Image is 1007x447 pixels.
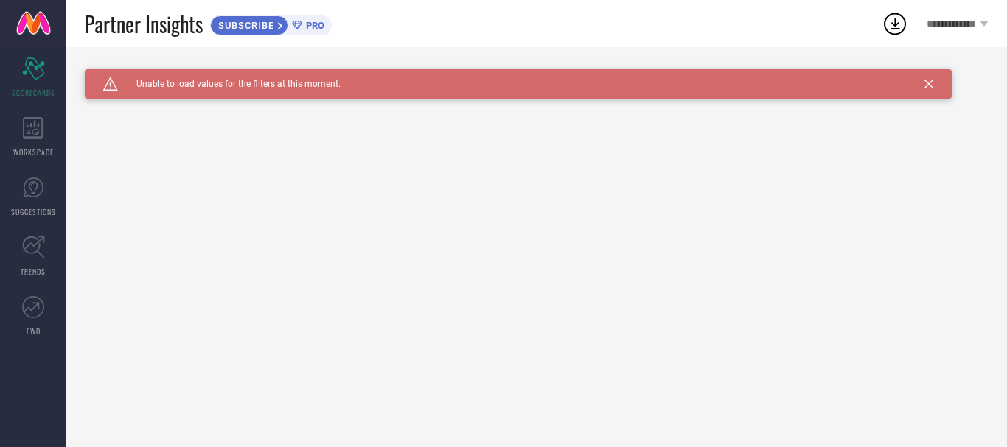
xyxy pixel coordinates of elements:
div: Open download list [882,10,908,37]
span: SCORECARDS [12,87,55,98]
span: FWD [27,325,41,337]
a: SUBSCRIBEPRO [210,12,332,35]
span: WORKSPACE [13,147,54,158]
span: SUBSCRIBE [211,20,278,31]
span: PRO [302,20,324,31]
span: TRENDS [21,266,46,277]
span: Partner Insights [85,9,203,39]
div: Unable to load filters at this moment. Please try later. [85,69,989,81]
span: SUGGESTIONS [11,206,56,217]
span: Unable to load values for the filters at this moment. [118,79,341,89]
